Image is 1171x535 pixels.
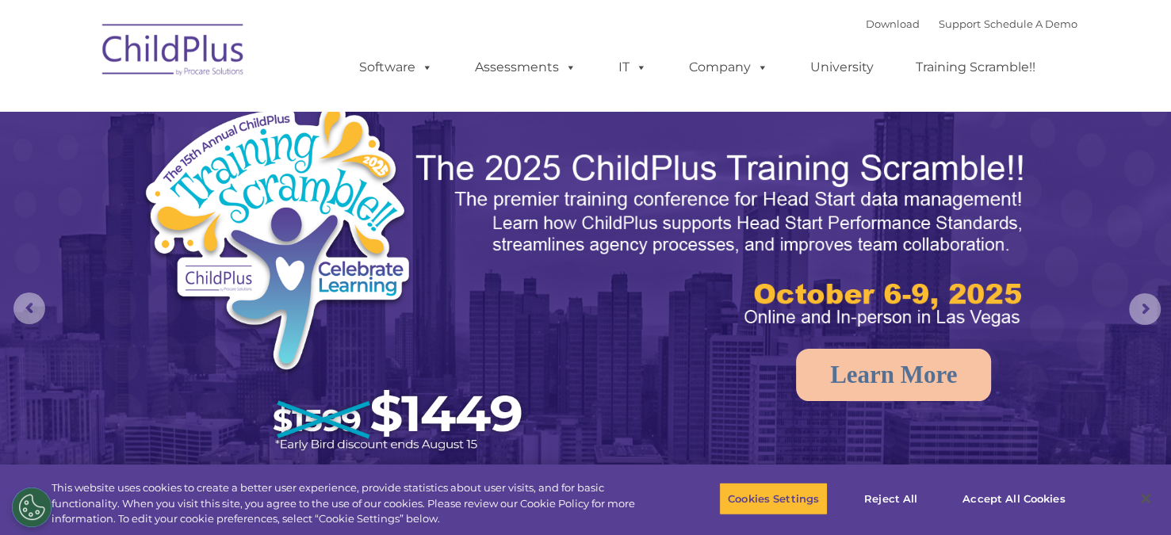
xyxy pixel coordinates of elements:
[343,52,449,83] a: Software
[866,17,1077,30] font: |
[984,17,1077,30] a: Schedule A Demo
[603,52,663,83] a: IT
[939,17,981,30] a: Support
[866,17,920,30] a: Download
[1128,481,1163,516] button: Close
[954,482,1073,515] button: Accept All Cookies
[841,482,940,515] button: Reject All
[459,52,592,83] a: Assessments
[52,480,644,527] div: This website uses cookies to create a better user experience, provide statistics about user visit...
[719,482,828,515] button: Cookies Settings
[673,52,784,83] a: Company
[796,349,991,401] a: Learn More
[900,52,1051,83] a: Training Scramble!!
[94,13,253,92] img: ChildPlus by Procare Solutions
[220,105,269,117] span: Last name
[794,52,890,83] a: University
[220,170,288,182] span: Phone number
[12,487,52,527] button: Cookies Settings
